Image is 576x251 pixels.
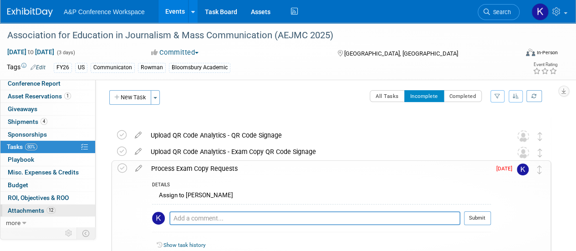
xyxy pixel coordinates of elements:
[478,4,520,20] a: Search
[8,92,71,100] span: Asset Reservations
[130,131,146,139] a: edit
[538,132,542,141] i: Move task
[0,154,95,166] a: Playbook
[148,48,202,57] button: Committed
[75,63,87,72] div: US
[64,8,145,15] span: A&P Conference Workspace
[8,105,37,113] span: Giveaways
[152,212,165,225] img: Kate Hunneyball
[370,90,405,102] button: All Tasks
[8,169,79,176] span: Misc. Expenses & Credits
[0,103,95,115] a: Giveaways
[536,49,558,56] div: In-Person
[0,77,95,90] a: Conference Report
[490,9,511,15] span: Search
[109,90,151,105] button: New Task
[8,207,56,214] span: Attachments
[25,143,37,150] span: 80%
[8,156,34,163] span: Playbook
[526,49,535,56] img: Format-Inperson.png
[138,63,166,72] div: Rowman
[54,63,72,72] div: FY26
[0,166,95,179] a: Misc. Expenses & Credits
[56,50,75,56] span: (3 days)
[8,80,61,87] span: Conference Report
[517,130,529,142] img: Unassigned
[31,64,46,71] a: Edit
[8,181,28,189] span: Budget
[496,165,517,172] span: [DATE]
[526,90,542,102] a: Refresh
[147,161,491,176] div: Process Exam Copy Requests
[0,179,95,191] a: Budget
[443,90,482,102] button: Completed
[0,205,95,217] a: Attachments12
[0,116,95,128] a: Shipments4
[517,164,529,175] img: Kate Hunneyball
[7,62,46,73] td: Tags
[146,144,499,159] div: Upload QR Code Analytics - Exam Copy QR Code Signage
[404,90,444,102] button: Incomplete
[26,48,35,56] span: to
[344,50,458,57] span: [GEOGRAPHIC_DATA], [GEOGRAPHIC_DATA]
[163,242,205,248] a: Show task history
[64,92,71,99] span: 1
[0,90,95,102] a: Asset Reservations1
[169,63,230,72] div: Bloomsbury Academic
[46,207,56,214] span: 12
[8,194,69,201] span: ROI, Objectives & ROO
[7,8,53,17] img: ExhibitDay
[91,63,135,72] div: Communicaton
[533,62,557,67] div: Event Rating
[152,190,491,204] div: Assign to [PERSON_NAME]
[4,27,511,44] div: Association for Education in Journalism & Mass Communication (AEJMC 2025)
[61,227,77,239] td: Personalize Event Tab Strip
[0,128,95,141] a: Sponsorships
[464,211,491,225] button: Submit
[537,165,542,174] i: Move task
[6,219,20,226] span: more
[0,217,95,229] a: more
[7,48,55,56] span: [DATE] [DATE]
[0,141,95,153] a: Tasks80%
[7,143,37,150] span: Tasks
[130,148,146,156] a: edit
[77,227,96,239] td: Toggle Event Tabs
[131,164,147,173] a: edit
[538,149,542,157] i: Move task
[477,47,558,61] div: Event Format
[41,118,47,125] span: 4
[152,182,491,190] div: DETAILS
[146,128,499,143] div: Upload QR Code Analytics - QR Code Signage
[0,192,95,204] a: ROI, Objectives & ROO
[8,131,47,138] span: Sponsorships
[517,147,529,159] img: Unassigned
[531,3,549,20] img: Kate Hunneyball
[8,118,47,125] span: Shipments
